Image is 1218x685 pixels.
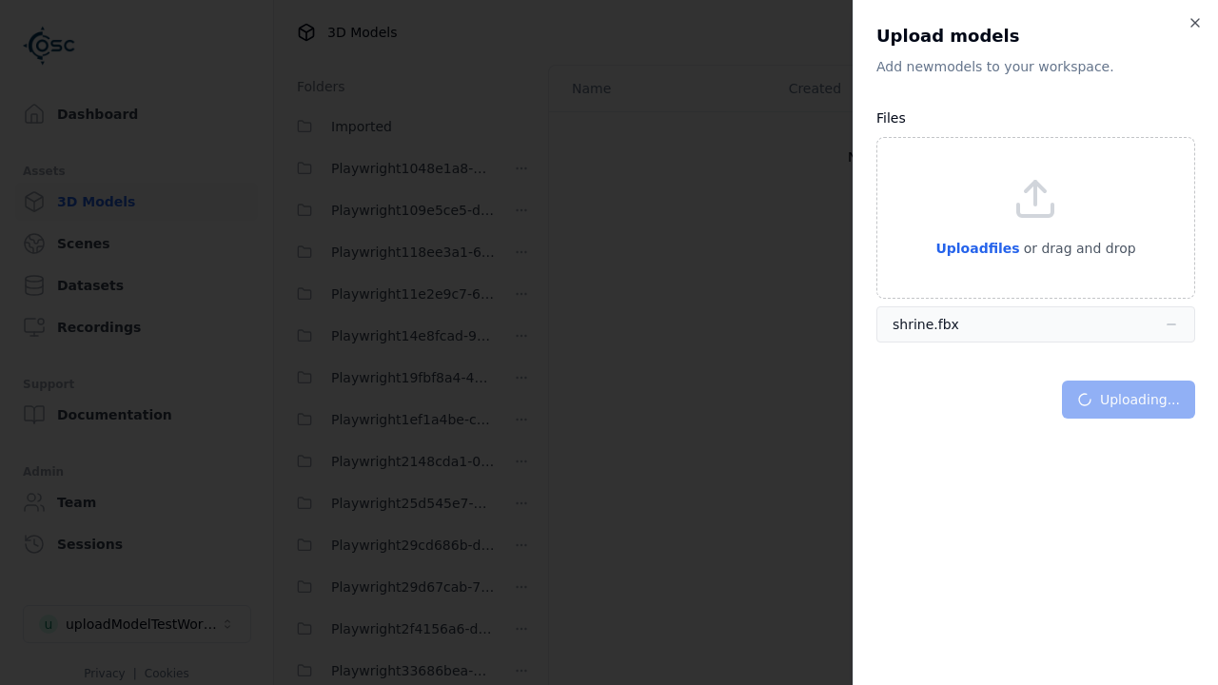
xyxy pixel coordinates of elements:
span: Upload files [935,241,1019,256]
div: shrine.fbx [893,315,959,334]
h2: Upload models [876,23,1195,49]
label: Files [876,110,906,126]
p: or drag and drop [1020,237,1136,260]
p: Add new model s to your workspace. [876,57,1195,76]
